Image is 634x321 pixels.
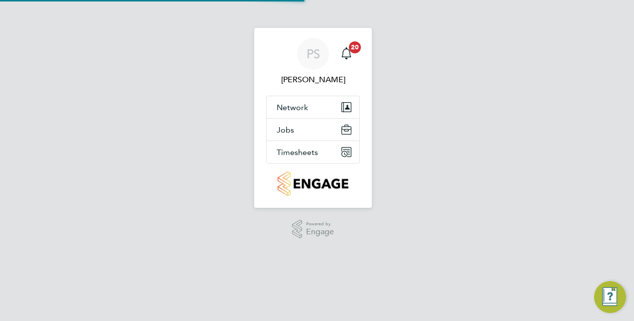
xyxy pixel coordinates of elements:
[254,28,372,208] nav: Main navigation
[594,281,626,313] button: Engage Resource Center
[278,171,348,196] img: countryside-properties-logo-retina.png
[306,228,334,236] span: Engage
[306,220,334,228] span: Powered by
[266,74,360,86] span: Paul Smith
[277,148,318,157] span: Timesheets
[266,38,360,86] a: PS[PERSON_NAME]
[267,96,359,118] button: Network
[266,171,360,196] a: Go to home page
[277,103,308,112] span: Network
[267,119,359,141] button: Jobs
[336,38,356,70] a: 20
[277,125,294,135] span: Jobs
[267,141,359,163] button: Timesheets
[349,41,361,53] span: 20
[307,47,320,60] span: PS
[292,220,334,239] a: Powered byEngage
